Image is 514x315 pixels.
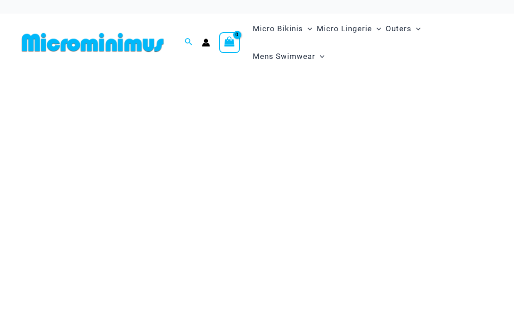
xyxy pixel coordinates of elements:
img: MM SHOP LOGO FLAT [18,32,167,53]
a: Account icon link [202,39,210,47]
span: Menu Toggle [372,17,381,40]
span: Menu Toggle [315,45,324,68]
a: View Shopping Cart, empty [219,32,240,53]
a: OutersMenu ToggleMenu Toggle [383,15,423,43]
span: Micro Lingerie [317,17,372,40]
span: Outers [386,17,411,40]
span: Menu Toggle [303,17,312,40]
span: Mens Swimwear [253,45,315,68]
a: Micro LingerieMenu ToggleMenu Toggle [314,15,383,43]
span: Micro Bikinis [253,17,303,40]
span: Menu Toggle [411,17,421,40]
a: Micro BikinisMenu ToggleMenu Toggle [250,15,314,43]
nav: Site Navigation [249,14,496,72]
a: Mens SwimwearMenu ToggleMenu Toggle [250,43,327,70]
a: Search icon link [185,37,193,48]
